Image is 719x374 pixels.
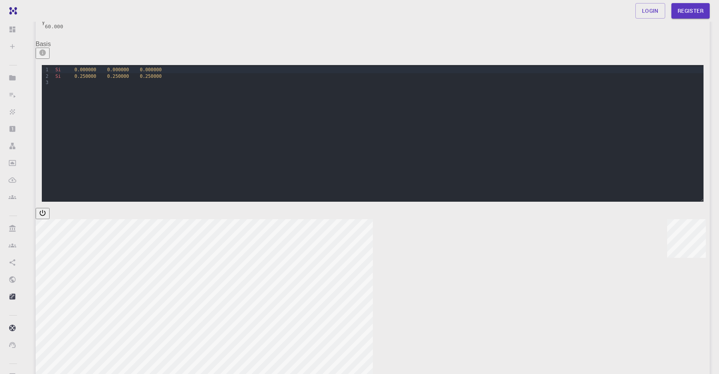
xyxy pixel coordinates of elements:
[42,79,50,86] div: 3
[6,7,17,15] img: logo
[45,24,63,29] pre: 60.000
[74,74,96,79] span: 0.250000
[140,74,161,79] span: 0.250000
[42,73,50,79] div: 2
[55,74,61,79] span: Si
[55,67,61,72] span: Si
[140,67,161,72] span: 0.000000
[74,67,96,72] span: 0.000000
[42,19,45,25] span: γ
[107,67,129,72] span: 0.000000
[36,48,50,59] button: info
[107,74,129,79] span: 0.250000
[42,67,50,73] div: 1
[635,3,665,19] a: Login
[671,3,710,19] a: Register
[36,41,51,47] span: Basis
